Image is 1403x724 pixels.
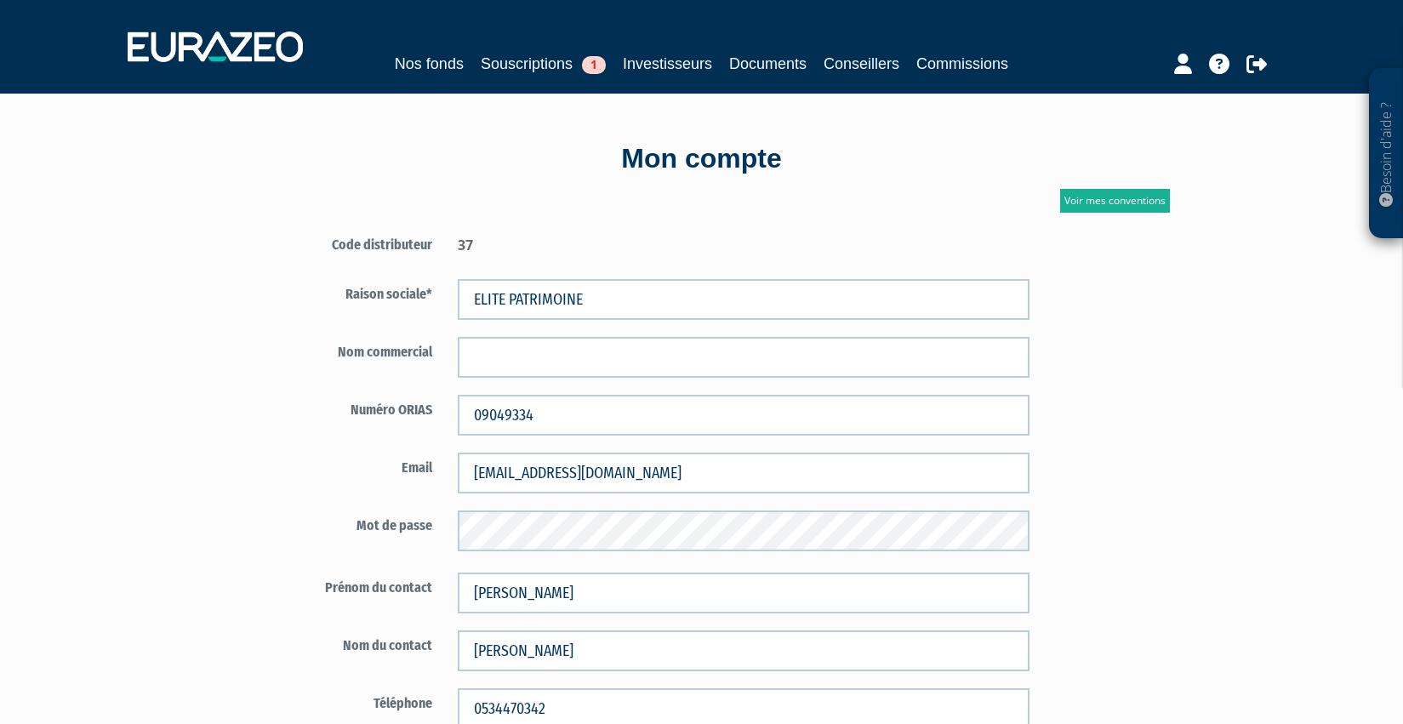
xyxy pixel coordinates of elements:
a: Documents [729,52,807,76]
label: Nom du contact [247,630,446,656]
label: Téléphone [247,688,446,714]
a: Commissions [916,52,1008,76]
label: Prénom du contact [247,573,446,598]
label: Raison sociale* [247,279,446,305]
label: Email [247,453,446,478]
a: Nos fonds [395,52,464,76]
div: 37 [445,230,1042,255]
span: 1 [582,56,606,74]
label: Nom commercial [247,337,446,362]
a: Souscriptions1 [481,52,606,76]
p: Besoin d'aide ? [1377,77,1396,231]
img: 1732889491-logotype_eurazeo_blanc_rvb.png [128,31,303,62]
a: Conseillers [824,52,899,76]
label: Mot de passe [247,510,446,536]
a: Voir mes conventions [1060,189,1170,213]
label: Numéro ORIAS [247,395,446,420]
div: Mon compte [217,140,1187,179]
a: Investisseurs [623,52,712,76]
label: Code distributeur [247,230,446,255]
